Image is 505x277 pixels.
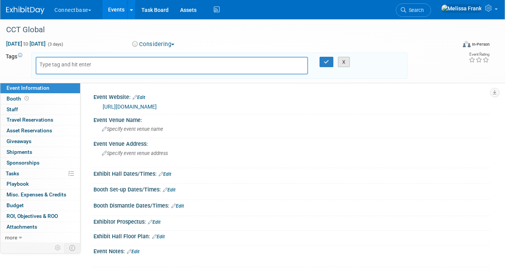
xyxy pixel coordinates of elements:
span: Specify event venue address [102,150,168,156]
a: Misc. Expenses & Credits [0,190,80,200]
input: Type tag and hit enter [39,61,101,68]
button: X [338,57,350,68]
span: Booth [7,96,30,102]
span: Staff [7,106,18,112]
div: Event Notes: [93,246,490,256]
a: more [0,232,80,243]
span: Travel Reservations [7,117,53,123]
button: Considering [130,40,177,48]
a: Asset Reservations [0,125,80,136]
div: Event Venue Name: [93,114,490,124]
a: Budget [0,200,80,211]
a: Edit [152,234,165,239]
a: Shipments [0,147,80,157]
a: Search [396,3,431,17]
a: Event Information [0,83,80,93]
div: In-Person [472,41,490,47]
a: Booth [0,94,80,104]
a: Sponsorships [0,158,80,168]
a: Staff [0,104,80,115]
span: Attachments [7,224,37,230]
img: Format-Inperson.png [463,41,471,47]
div: Booth Dismantle Dates/Times: [93,200,490,210]
div: Exhibit Hall Floor Plan: [93,231,490,241]
span: Sponsorships [7,160,39,166]
span: Search [406,7,424,13]
a: [URL][DOMAIN_NAME] [103,104,157,110]
a: Tasks [0,168,80,179]
a: Edit [127,249,139,254]
div: Exhibit Hall Dates/Times: [93,168,490,178]
span: Tasks [6,170,19,176]
a: Edit [171,203,184,209]
span: Specify event venue name [102,126,163,132]
span: Event Information [7,85,49,91]
span: Giveaways [7,138,31,144]
span: ROI, Objectives & ROO [7,213,58,219]
div: Event Format [419,40,490,51]
div: Event Rating [469,53,489,56]
span: (3 days) [47,42,63,47]
div: Event Website: [93,91,490,101]
a: Attachments [0,222,80,232]
a: Edit [133,95,145,100]
img: Melissa Frank [441,4,482,13]
span: Asset Reservations [7,127,52,134]
img: ExhibitDay [6,7,44,14]
a: Edit [163,187,175,193]
span: Misc. Expenses & Credits [7,191,66,198]
span: to [22,41,30,47]
td: Personalize Event Tab Strip [51,243,65,253]
span: Shipments [7,149,32,155]
a: ROI, Objectives & ROO [0,211,80,221]
a: Edit [148,219,161,225]
a: Travel Reservations [0,115,80,125]
a: Giveaways [0,136,80,147]
span: Playbook [7,181,29,187]
span: Budget [7,202,24,208]
span: Booth not reserved yet [23,96,30,101]
td: Tags [6,53,25,79]
div: CCT Global [3,23,448,37]
a: Edit [159,171,171,177]
td: Toggle Event Tabs [65,243,80,253]
span: more [5,234,17,241]
span: [DATE] [DATE] [6,40,46,47]
div: Booth Set-up Dates/Times: [93,184,490,194]
a: Playbook [0,179,80,189]
div: Exhibitor Prospectus: [93,216,490,226]
div: Event Venue Address: [93,138,490,148]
